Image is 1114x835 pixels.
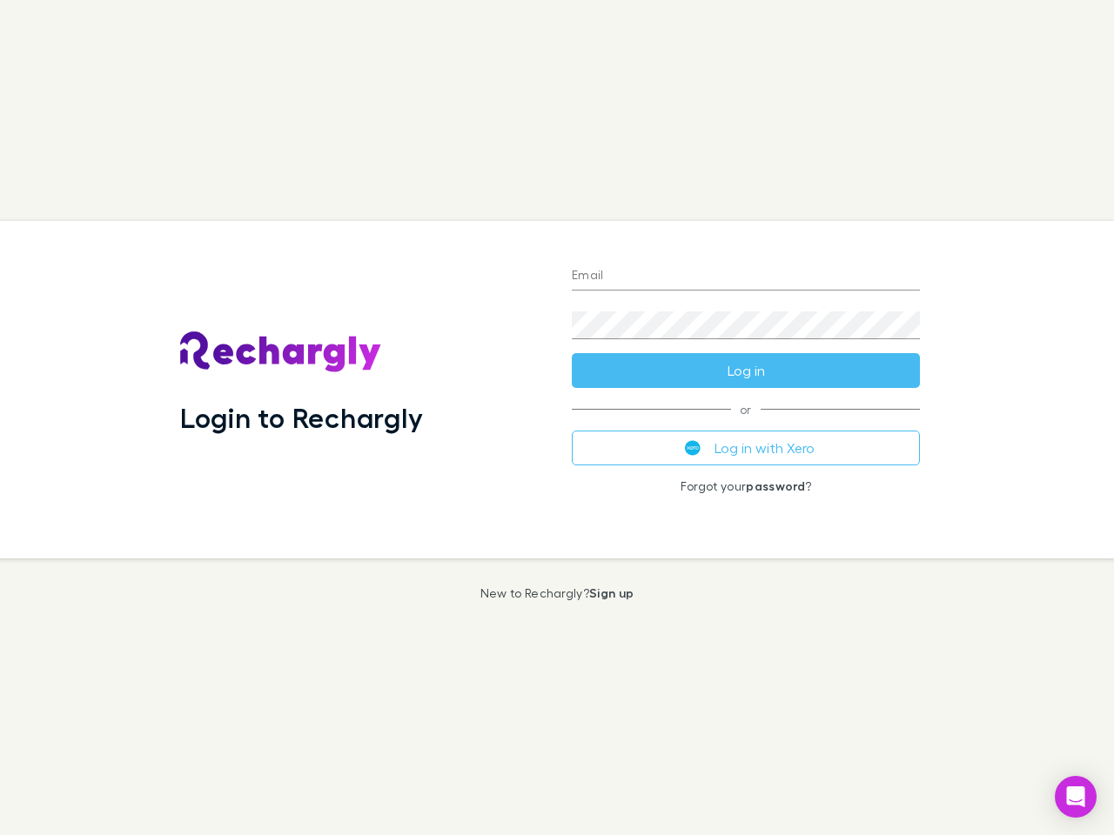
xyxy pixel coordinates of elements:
a: password [746,478,805,493]
span: or [572,409,920,410]
p: Forgot your ? [572,479,920,493]
h1: Login to Rechargly [180,401,423,434]
button: Log in with Xero [572,431,920,465]
p: New to Rechargly? [480,586,634,600]
img: Xero's logo [685,440,701,456]
button: Log in [572,353,920,388]
a: Sign up [589,585,634,600]
div: Open Intercom Messenger [1055,776,1097,818]
img: Rechargly's Logo [180,331,382,373]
